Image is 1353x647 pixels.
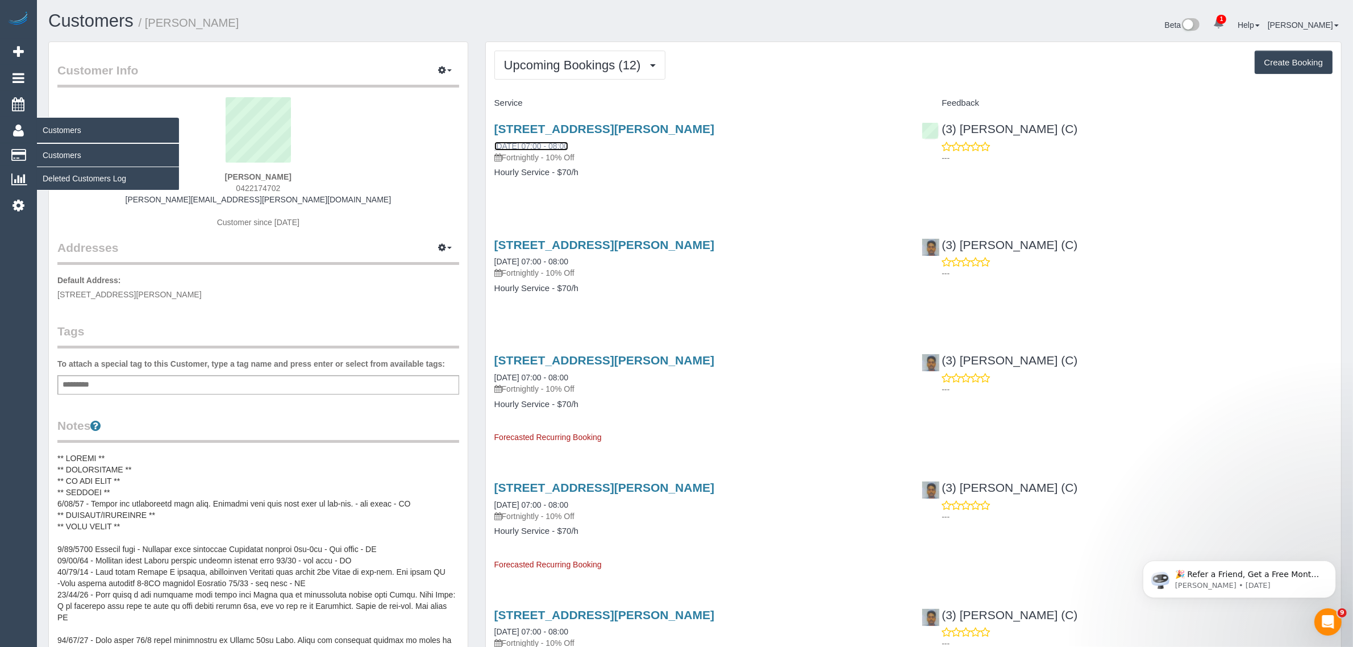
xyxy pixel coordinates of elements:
a: Beta [1165,20,1200,30]
img: (3) Abhishek Nagure (C) [922,609,939,626]
img: New interface [1181,18,1200,33]
button: Upcoming Bookings (12) [494,51,665,80]
button: Create Booking [1255,51,1333,74]
p: Fortnightly - 10% Off [494,152,905,163]
a: (3) [PERSON_NAME] (C) [922,122,1077,135]
label: Default Address: [57,275,121,286]
a: [DATE] 07:00 - 08:00 [494,257,568,266]
span: Customer since [DATE] [217,218,299,227]
h4: Hourly Service - $70/h [494,168,905,177]
span: 1 [1217,15,1226,24]
p: --- [942,152,1333,164]
a: [STREET_ADDRESS][PERSON_NAME] [494,238,714,251]
img: Automaid Logo [7,11,30,27]
span: Forecasted Recurring Booking [494,433,602,442]
p: Fortnightly - 10% Off [494,383,905,395]
legend: Customer Info [57,62,459,88]
a: Customers [37,144,179,167]
ul: Customers [37,143,179,190]
a: Customers [48,11,134,31]
a: [DATE] 07:00 - 08:00 [494,500,568,509]
a: [DATE] 07:00 - 08:00 [494,627,568,636]
a: 1 [1208,11,1230,36]
p: Fortnightly - 10% Off [494,267,905,279]
p: --- [942,268,1333,279]
h4: Hourly Service - $70/h [494,526,905,536]
a: [PERSON_NAME] [1268,20,1339,30]
label: To attach a special tag to this Customer, type a tag name and press enter or select from availabl... [57,358,445,370]
a: [STREET_ADDRESS][PERSON_NAME] [494,354,714,367]
h4: Feedback [922,98,1333,108]
p: Fortnightly - 10% Off [494,511,905,522]
iframe: Intercom live chat [1314,608,1342,636]
a: [STREET_ADDRESS][PERSON_NAME] [494,608,714,621]
a: Deleted Customers Log [37,167,179,190]
a: [STREET_ADDRESS][PERSON_NAME] [494,481,714,494]
img: (3) Abhishek Nagure (C) [922,482,939,499]
a: Help [1238,20,1260,30]
span: Upcoming Bookings (12) [504,58,647,72]
iframe: Intercom notifications message [1126,537,1353,616]
a: (3) [PERSON_NAME] (C) [922,238,1077,251]
span: [STREET_ADDRESS][PERSON_NAME] [57,290,202,299]
a: (3) [PERSON_NAME] (C) [922,481,1077,494]
p: --- [942,384,1333,395]
small: / [PERSON_NAME] [139,16,239,29]
p: --- [942,511,1333,522]
a: [DATE] 07:00 - 08:00 [494,373,568,382]
a: [STREET_ADDRESS][PERSON_NAME] [494,122,714,135]
legend: Tags [57,323,459,349]
span: 9 [1338,608,1347,617]
a: [DATE] 07:00 - 08:00 [494,142,568,151]
span: Customers [37,117,179,143]
h4: Service [494,98,905,108]
legend: Notes [57,417,459,443]
h4: Hourly Service - $70/h [494,400,905,409]
span: Forecasted Recurring Booking [494,560,602,569]
a: (3) [PERSON_NAME] (C) [922,354,1077,367]
img: (3) Abhishek Nagure (C) [922,239,939,256]
h4: Hourly Service - $70/h [494,284,905,293]
a: (3) [PERSON_NAME] (C) [922,608,1077,621]
span: 0422174702 [236,184,280,193]
img: (3) Abhishek Nagure (C) [922,354,939,371]
strong: [PERSON_NAME] [225,172,292,181]
a: [PERSON_NAME][EMAIL_ADDRESS][PERSON_NAME][DOMAIN_NAME] [126,195,392,204]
